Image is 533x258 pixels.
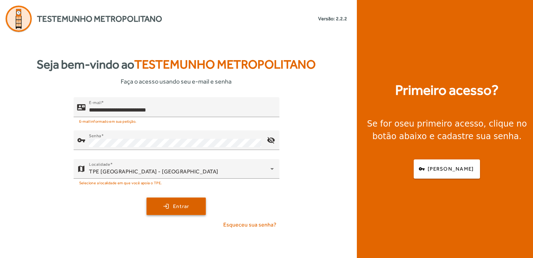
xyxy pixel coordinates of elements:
span: Testemunho Metropolitano [134,57,316,71]
mat-label: Localidade [89,162,110,167]
strong: Seja bem-vindo ao [37,55,316,74]
img: Logo Agenda [6,6,32,32]
span: Esqueceu sua senha? [223,221,276,229]
mat-hint: Selecione a localidade em que você apoia o TPE. [79,179,162,186]
mat-icon: vpn_key [77,136,85,144]
strong: Primeiro acesso? [395,80,498,101]
div: Se for o , clique no botão abaixo e cadastre sua senha. [365,117,529,143]
mat-icon: contact_mail [77,103,85,111]
mat-label: E-mail [89,100,101,105]
mat-label: Senha [89,133,101,138]
strong: seu primeiro acesso [399,119,483,129]
span: [PERSON_NAME] [428,165,474,173]
button: [PERSON_NAME] [414,159,480,179]
mat-icon: map [77,165,85,173]
span: TPE [GEOGRAPHIC_DATA] - [GEOGRAPHIC_DATA] [89,168,218,175]
mat-icon: visibility_off [262,132,279,149]
span: Entrar [173,202,189,210]
mat-hint: E-mail informado em sua petição. [79,117,137,125]
small: Versão: 2.2.2 [318,15,347,22]
span: Testemunho Metropolitano [37,13,162,25]
span: Faça o acesso usando seu e-mail e senha [121,77,232,86]
button: Entrar [147,198,206,215]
